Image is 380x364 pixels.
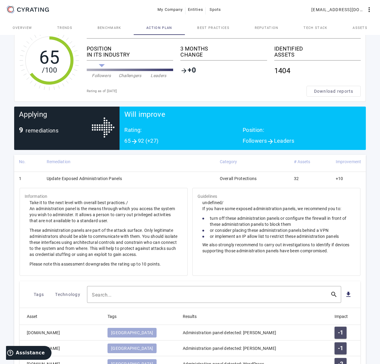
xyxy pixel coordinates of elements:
iframe: Ouvre un widget dans lequel vous pouvez trouver plus d’informations [6,346,51,361]
button: My Company [155,4,185,15]
div: 65 92 (+27) [124,138,243,145]
div: Followers [87,73,116,79]
mat-cell: Administration panel detected: [PERSON_NAME] [178,325,330,341]
td: Update Exposed Administration Panels [42,172,215,187]
span: Action Plan [146,26,172,30]
div: Followers Leaders [243,138,361,145]
span: undefined/ [202,200,350,254]
p: These administration panels are part of the attack surface. Only legitimate administrators should... [30,227,178,257]
mat-label: Search... [92,292,112,298]
div: Tags [107,313,117,320]
mat-icon: file_download [345,291,352,298]
div: Asset [27,313,37,320]
span: Take it to the next level with overall best practices./ [30,200,178,267]
div: IDENTIFIED [274,46,361,52]
th: No. [14,155,42,172]
tspan: /100 [42,66,57,74]
mat-cell: Administration panel detected: [PERSON_NAME] [178,341,330,356]
div: Tags [107,313,122,320]
mat-card-subtitle: Information [25,193,47,200]
th: Remediation [42,155,215,172]
span: Best practices [197,26,229,30]
div: 3 MONTHS [180,46,267,52]
p: We also strongly recommend to carry out investigations to identify if devices supporting those ad... [202,242,350,254]
th: # Assets [289,155,331,172]
button: Spots [206,4,225,15]
li: turn off these administration panels or configure the firewall in front of these administration p... [202,215,350,227]
span: My Company [157,5,183,14]
th: Category [215,155,289,172]
span: +0 [188,67,196,74]
div: Applying [19,111,92,127]
p: An administration panel is the means through which you access the system you wish to administer. ... [30,206,178,224]
p: If you have some exposed administration panels, we recommend you to: [202,206,350,212]
button: Tags [24,289,53,300]
td: 1 [14,172,42,187]
div: 1404 [274,63,361,79]
mat-icon: arrow_forward [267,138,274,145]
div: Asset [27,313,43,320]
span: Benchmark [98,26,121,30]
div: Rating: [124,127,243,138]
div: ASSETS [274,52,361,58]
span: Tags [34,290,44,299]
div: Will improve [124,111,361,127]
div: Position: [243,127,361,138]
span: Spots [210,5,221,14]
mat-cell: [DOMAIN_NAME] [20,341,103,356]
span: Technology [55,290,80,299]
span: -1 [338,345,344,351]
div: POSITION [87,46,173,52]
tspan: 65 [39,47,60,68]
button: Download reports [307,86,361,97]
mat-card-subtitle: Guidelines [198,193,217,200]
mat-cell: [DOMAIN_NAME] [20,325,103,341]
span: Download reports [314,88,354,94]
div: Challengers [116,73,144,79]
span: -1 [338,330,344,336]
mat-chip-listbox: Tags [107,342,173,354]
mat-icon: more_vert [366,6,373,13]
div: Impact [335,313,353,320]
th: Improvement [331,155,366,172]
span: [GEOGRAPHIC_DATA] [111,345,153,351]
span: Overview [13,26,32,30]
td: Overall Protections [215,172,289,187]
button: Technology [53,289,82,300]
li: or implement an IP allow list to restrict these administration panels [202,233,350,239]
g: CYRATING [17,8,49,12]
td: 32 [289,172,331,187]
div: Results [183,313,197,320]
li: or consider placing these administration panels behind a VPN [202,227,350,233]
mat-icon: arrow_forward [180,67,188,74]
span: Reputation [255,26,279,30]
span: Trends [57,26,72,30]
div: IN ITS INDUSTRY [87,52,173,58]
td: +10 [331,172,366,187]
div: Results [183,313,202,320]
span: Tech Stack [304,26,327,30]
span: 9 [19,126,23,134]
span: remediations [26,127,58,134]
div: Leaders [144,73,173,79]
button: Entities [185,4,206,15]
span: Entities [188,5,203,14]
span: Assets [353,26,367,30]
mat-chip-listbox: Tags [107,327,173,339]
span: [GEOGRAPHIC_DATA] [111,330,153,336]
button: [EMAIL_ADDRESS][DOMAIN_NAME] [309,4,375,15]
p: Please note this assessment downgrades the rating up to 10 points. [30,261,178,267]
mat-icon: search [327,291,341,298]
div: CHANGE [180,52,267,58]
div: Impact [335,313,348,320]
div: Rating as of [DATE] [87,88,307,94]
span: [EMAIL_ADDRESS][DOMAIN_NAME] [311,5,366,14]
mat-icon: arrow_forward [131,138,138,145]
